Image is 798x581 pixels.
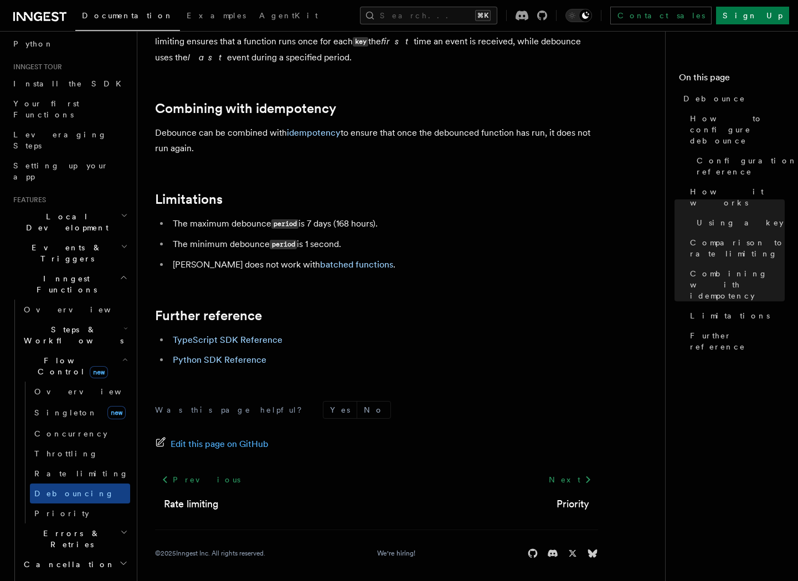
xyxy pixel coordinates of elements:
[690,186,785,208] span: How it works
[9,94,130,125] a: Your first Functions
[690,268,785,301] span: Combining with idempotency
[30,484,130,503] a: Debouncing
[19,528,120,550] span: Errors & Retries
[187,11,246,20] span: Examples
[716,7,789,24] a: Sign Up
[9,125,130,156] a: Leveraging Steps
[697,217,784,228] span: Using a key
[107,406,126,419] span: new
[34,469,128,478] span: Rate limiting
[381,36,414,47] em: first
[690,330,785,352] span: Further reference
[19,355,122,377] span: Flow Control
[169,257,598,272] li: [PERSON_NAME] does not work with .
[82,11,173,20] span: Documentation
[9,269,130,300] button: Inngest Functions
[171,436,269,452] span: Edit this page on GitHub
[679,89,785,109] a: Debounce
[30,503,130,523] a: Priority
[19,554,130,574] button: Cancellation
[155,192,223,207] a: Limitations
[34,408,97,417] span: Singleton
[13,99,79,119] span: Your first Functions
[13,39,54,48] span: Python
[24,305,138,314] span: Overview
[692,151,785,182] a: Configuration reference
[690,237,785,259] span: Comparison to rate limiting
[9,156,130,187] a: Setting up your app
[169,216,598,232] li: The maximum debounce is 7 days (168 hours).
[173,354,266,365] a: Python SDK Reference
[34,449,98,458] span: Throttling
[13,161,109,181] span: Setting up your app
[270,240,297,249] code: period
[155,436,269,452] a: Edit this page on GitHub
[155,101,336,116] a: Combining with idempotency
[173,335,282,345] a: TypeScript SDK Reference
[34,429,107,438] span: Concurrency
[686,326,785,357] a: Further reference
[323,402,357,418] button: Yes
[686,264,785,306] a: Combining with idempotency
[542,470,598,490] a: Next
[9,34,130,54] a: Python
[271,219,298,229] code: period
[34,489,114,498] span: Debouncing
[9,207,130,238] button: Local Development
[9,211,121,233] span: Local Development
[164,496,219,512] a: Rate limiting
[155,470,246,490] a: Previous
[19,320,130,351] button: Steps & Workflows
[686,109,785,151] a: How to configure debounce
[686,233,785,264] a: Comparison to rate limiting
[9,196,46,204] span: Features
[19,351,130,382] button: Flow Controlnew
[30,382,130,402] a: Overview
[169,236,598,253] li: The minimum debounce is 1 second.
[377,549,415,558] a: We're hiring!
[9,273,120,295] span: Inngest Functions
[75,3,180,31] a: Documentation
[683,93,745,104] span: Debounce
[565,9,592,22] button: Toggle dark mode
[155,308,262,323] a: Further reference
[19,324,123,346] span: Steps & Workflows
[34,387,148,396] span: Overview
[155,549,265,558] div: © 2025 Inngest Inc. All rights reserved.
[610,7,712,24] a: Contact sales
[30,444,130,464] a: Throttling
[320,259,393,270] a: batched functions
[155,18,598,65] p: If you prefer to execute a function for the event received, consider using instead. Rate limiting...
[155,404,310,415] p: Was this page helpful?
[30,464,130,484] a: Rate limiting
[34,509,89,518] span: Priority
[13,130,107,150] span: Leveraging Steps
[259,11,318,20] span: AgentKit
[30,402,130,424] a: Singletonnew
[30,424,130,444] a: Concurrency
[697,155,797,177] span: Configuration reference
[19,382,130,523] div: Flow Controlnew
[692,213,785,233] a: Using a key
[686,306,785,326] a: Limitations
[188,52,227,63] em: last
[155,125,598,156] p: Debounce can be combined with to ensure that once the debounced function has run, it does not run...
[690,113,785,146] span: How to configure debounce
[180,3,253,30] a: Examples
[353,37,368,47] code: key
[9,238,130,269] button: Events & Triggers
[360,7,497,24] button: Search...⌘K
[19,559,115,570] span: Cancellation
[253,3,325,30] a: AgentKit
[19,523,130,554] button: Errors & Retries
[9,63,62,71] span: Inngest tour
[475,10,491,21] kbd: ⌘K
[357,402,390,418] button: No
[13,79,128,88] span: Install the SDK
[679,71,785,89] h4: On this page
[9,242,121,264] span: Events & Triggers
[686,182,785,213] a: How it works
[287,127,341,138] a: idempotency
[557,496,589,512] a: Priority
[19,300,130,320] a: Overview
